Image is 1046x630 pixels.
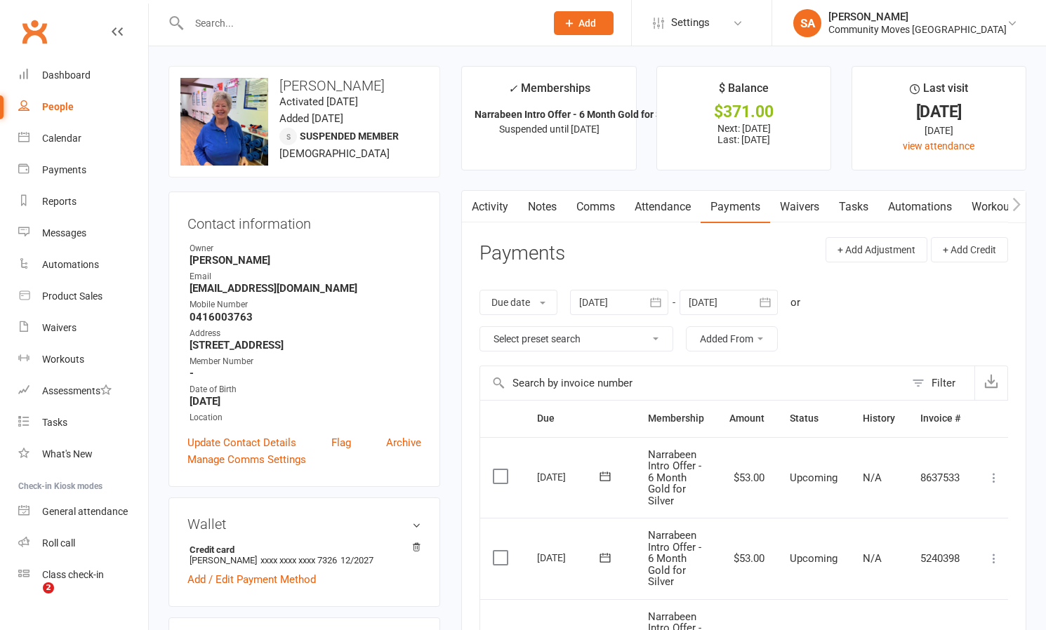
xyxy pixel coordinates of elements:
div: Messages [42,227,86,239]
span: xxxx xxxx xxxx 7326 [260,555,337,565]
a: Tasks [829,191,878,223]
h3: [PERSON_NAME] [180,78,428,93]
a: Comms [567,191,625,223]
div: SA [793,9,821,37]
i: ✓ [508,82,517,95]
th: Membership [635,401,717,436]
strong: [EMAIL_ADDRESS][DOMAIN_NAME] [190,282,421,295]
span: Add [578,18,596,29]
a: Add / Edit Payment Method [187,571,316,588]
td: $53.00 [717,437,777,518]
a: Payments [701,191,770,223]
div: Calendar [42,133,81,144]
iframe: Intercom live chat [14,582,48,616]
div: Payments [42,164,86,175]
input: Search by invoice number [480,366,905,400]
div: Member Number [190,355,421,368]
div: $371.00 [670,105,818,119]
a: People [18,91,148,123]
a: What's New [18,438,148,470]
div: Last visit [910,79,968,105]
div: or [790,294,800,311]
div: [DATE] [537,547,602,568]
div: Tasks [42,417,67,428]
a: Workouts [962,191,1028,223]
div: Filter [932,375,955,391]
a: Class kiosk mode [18,559,148,591]
div: [DATE] [865,123,1013,138]
th: Due [524,401,635,436]
a: Manage Comms Settings [187,451,306,468]
div: $ Balance [719,79,769,105]
div: Community Moves [GEOGRAPHIC_DATA] [828,23,1007,36]
button: Due date [479,290,557,315]
span: 2 [43,582,54,594]
th: Invoice # [908,401,973,436]
input: Search... [185,13,536,33]
strong: [PERSON_NAME] [190,254,421,267]
div: Assessments [42,385,112,396]
div: [DATE] [865,105,1013,119]
p: Next: [DATE] Last: [DATE] [670,123,818,145]
a: Flag [331,434,351,451]
h3: Contact information [187,210,421,232]
span: N/A [863,471,882,484]
a: Dashboard [18,60,148,91]
div: Owner [190,242,421,255]
td: 5240398 [908,518,973,599]
a: Attendance [625,191,701,223]
div: Mobile Number [190,298,421,311]
div: Waivers [42,322,77,333]
button: + Add Credit [931,237,1008,262]
a: Calendar [18,123,148,154]
span: Narrabeen Intro Offer - 6 Month Gold for Silver [648,448,701,507]
a: Roll call [18,528,148,559]
div: General attendance [42,506,128,517]
a: Archive [386,434,421,451]
th: Status [777,401,850,436]
div: Dashboard [42,69,91,81]
span: [DEMOGRAPHIC_DATA] [279,147,390,160]
td: $53.00 [717,518,777,599]
button: Added From [686,326,778,351]
th: History [850,401,908,436]
div: Class check-in [42,569,104,580]
div: Roll call [42,537,75,549]
div: People [42,101,74,112]
a: Update Contact Details [187,434,296,451]
a: Waivers [18,312,148,344]
th: Amount [717,401,777,436]
a: Waivers [770,191,829,223]
span: Suspended until [DATE] [499,123,600,135]
div: Address [190,327,421,340]
button: Add [554,11,614,35]
div: What's New [42,448,93,460]
a: Workouts [18,344,148,375]
div: Memberships [508,79,590,105]
strong: Credit card [190,544,414,555]
span: Upcoming [790,471,838,484]
h3: Payments [479,243,565,264]
li: [PERSON_NAME] [187,542,421,568]
strong: Narrabeen Intro Offer - 6 Month Gold for S... [475,109,670,120]
a: Automations [878,191,962,223]
a: Notes [518,191,567,223]
strong: [DATE] [190,395,421,408]
div: Reports [42,196,77,207]
td: 8637533 [908,437,973,518]
button: Filter [905,366,974,400]
div: Product Sales [42,290,102,302]
strong: 0416003763 [190,311,421,323]
a: Payments [18,154,148,186]
img: image1746394065.png [180,78,268,166]
a: Reports [18,186,148,217]
a: view attendance [903,140,974,152]
span: N/A [863,552,882,565]
a: General attendance kiosk mode [18,496,148,528]
a: Messages [18,217,148,249]
button: + Add Adjustment [826,237,927,262]
a: Automations [18,249,148,281]
a: Tasks [18,407,148,438]
span: Settings [671,7,710,39]
div: Workouts [42,354,84,365]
